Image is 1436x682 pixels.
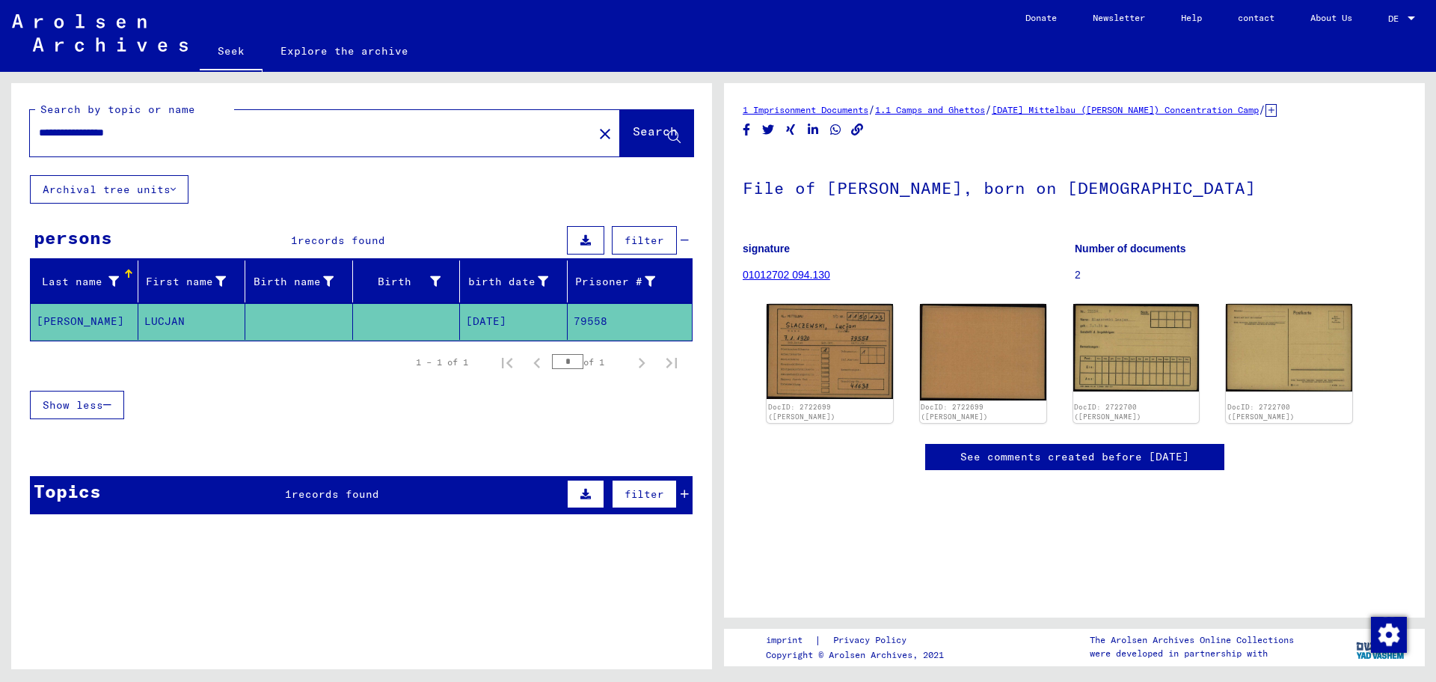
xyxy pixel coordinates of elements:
[1073,304,1200,392] img: 001.jpg
[37,270,138,293] div: Last name
[378,275,411,288] font: Birth
[1238,12,1274,23] font: contact
[1310,12,1352,23] font: About Us
[743,177,1256,198] font: File of [PERSON_NAME], born on [DEMOGRAPHIC_DATA]
[768,403,835,421] a: DocID: 2722699 ([PERSON_NAME])
[468,275,536,288] font: birth date
[43,398,103,412] font: Show less
[960,449,1189,465] a: See comments created before [DATE]
[34,480,101,502] font: Topics
[766,649,944,660] font: Copyright © Arolsen Archives, 2021
[960,450,1189,463] font: See comments created before [DATE]
[828,121,844,139] button: Share on WhatsApp
[1353,628,1409,666] img: yv_logo.png
[833,634,906,645] font: Privacy Policy
[612,226,677,255] button: filter
[12,14,188,52] img: Arolsen_neg.svg
[568,261,693,302] mat-header-cell: Prisoner #
[590,118,620,148] button: Clear
[1226,304,1352,391] img: 002.jpg
[875,104,985,115] a: 1.1 Camps and Ghettos
[633,124,678,138] font: Search
[466,270,567,293] div: birth date
[783,121,799,139] button: Share on Xing
[766,633,814,648] a: imprint
[460,261,568,302] mat-header-cell: birth date
[34,226,112,249] font: persons
[37,314,124,328] font: [PERSON_NAME]
[920,304,1046,401] img: 002.jpg
[200,33,263,72] a: Seek
[806,121,821,139] button: Share on LinkedIn
[1370,616,1406,652] div: Change consent
[40,103,195,116] font: Search by topic or name
[254,275,321,288] font: Birth name
[1090,634,1294,645] font: The Arolsen Archives Online Collections
[1388,13,1399,24] font: DE
[285,487,292,501] font: 1
[43,183,171,196] font: Archival tree units
[620,110,693,156] button: Search
[138,261,246,302] mat-header-cell: First name
[1025,12,1057,23] font: Donate
[144,314,185,328] font: LUCJAN
[492,347,522,377] button: First page
[280,44,408,58] font: Explore the archive
[992,104,1259,115] a: [DATE] Mittelbau ([PERSON_NAME]) Concentration Camp
[245,261,353,302] mat-header-cell: Birth name
[292,487,379,501] font: records found
[583,356,604,368] font: of 1
[1181,12,1202,23] font: Help
[353,261,461,302] mat-header-cell: Birth
[291,234,298,247] font: 1
[522,347,552,377] button: Previous page
[766,634,803,645] font: imprint
[1259,103,1265,116] font: /
[298,234,385,247] font: records found
[218,44,245,58] font: Seek
[251,270,352,293] div: Birth name
[1075,269,1081,281] font: 2
[743,269,830,281] a: 01012702 094.130
[30,391,124,419] button: Show less
[1227,403,1295,421] a: DocID: 2722700 ([PERSON_NAME])
[30,175,188,204] button: Archival tree units
[575,275,642,288] font: Prisoner #
[627,347,657,377] button: Next page
[739,121,755,139] button: Share on Facebook
[761,121,776,139] button: Share on Twitter
[612,480,677,508] button: filter
[466,314,506,328] font: [DATE]
[921,403,988,421] a: DocID: 2722699 ([PERSON_NAME])
[596,125,614,143] mat-icon: close
[1074,403,1141,421] a: DocID: 2722700 ([PERSON_NAME])
[767,304,893,399] img: 001.jpg
[263,33,426,69] a: Explore the archive
[42,275,102,288] font: Last name
[657,347,687,377] button: Last page
[625,487,664,501] font: filter
[31,261,138,302] mat-header-cell: Last name
[1090,648,1268,659] font: were developed in partnership with
[146,275,213,288] font: First name
[359,270,460,293] div: Birth
[821,633,924,648] a: Privacy Policy
[144,270,245,293] div: First name
[850,121,865,139] button: Copy link
[743,104,868,115] a: 1 Imprisonment Documents
[1093,12,1145,23] font: Newsletter
[1075,243,1186,255] font: Number of documents
[814,633,821,647] font: |
[625,234,664,247] font: filter
[743,243,790,255] font: signature
[416,356,468,368] font: 1 – 1 of 1
[574,314,607,328] font: 79558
